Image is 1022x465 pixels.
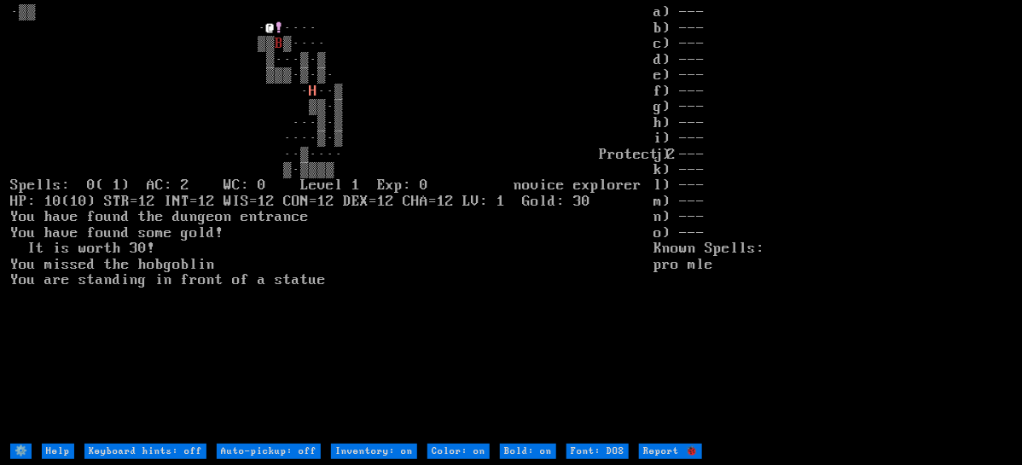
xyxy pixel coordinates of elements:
[275,20,283,37] font: !
[427,444,490,459] input: Color: on
[566,444,629,459] input: Font: DOS
[331,444,417,459] input: Inventory: on
[275,35,283,52] font: B
[10,4,654,441] larn: ·▒▒ · ···· ▒▒ ▒···· ▒···▒·▒ ▒▒▒·▒·▒· · ··▒ ▒▒·▒ ···▒·▒ ····▒·▒ ··▒···· Protect 2 ▒·▒▒▒▒ Spells: 0...
[500,444,556,459] input: Bold: on
[84,444,206,459] input: Keyboard hints: off
[266,20,275,37] font: @
[10,444,32,459] input: ⚙️
[42,444,74,459] input: Help
[639,444,702,459] input: Report 🐞
[217,444,321,459] input: Auto-pickup: off
[654,4,1012,441] stats: a) --- b) --- c) --- d) --- e) --- f) --- g) --- h) --- i) --- j) --- k) --- l) --- m) --- n) ---...
[309,83,317,100] font: H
